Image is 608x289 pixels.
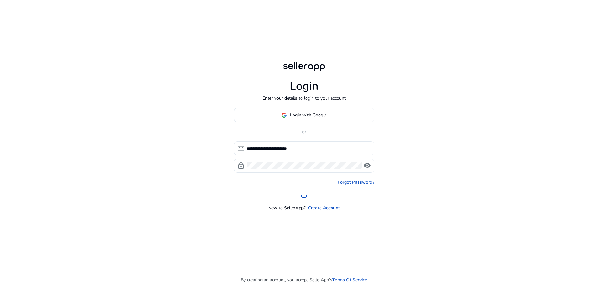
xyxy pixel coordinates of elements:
p: New to SellerApp? [268,205,306,211]
p: Enter your details to login to your account [263,95,346,102]
p: or [234,128,374,135]
h1: Login [290,79,319,93]
button: Login with Google [234,108,374,122]
span: mail [237,145,245,152]
a: Terms Of Service [332,277,367,283]
span: visibility [364,162,371,169]
span: Login with Google [290,112,327,118]
a: Create Account [308,205,340,211]
span: lock [237,162,245,169]
img: google-logo.svg [281,112,287,118]
a: Forgot Password? [338,179,374,186]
